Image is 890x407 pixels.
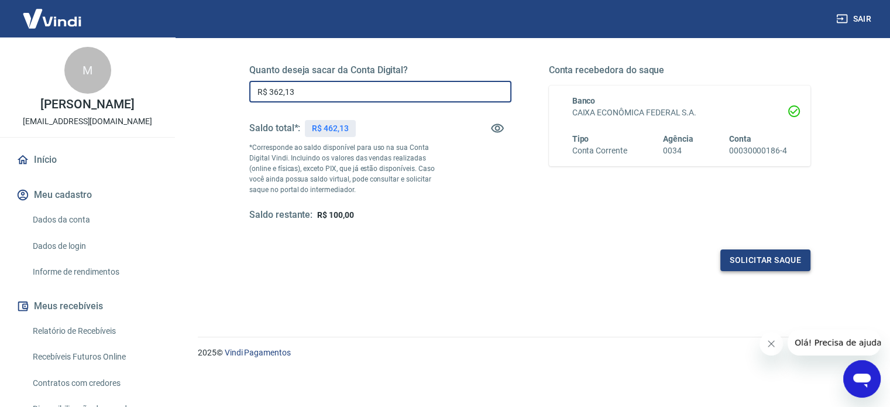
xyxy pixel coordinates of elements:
img: Vindi [14,1,90,36]
a: Dados de login [28,234,161,258]
span: Tipo [572,134,589,143]
h5: Quanto deseja sacar da Conta Digital? [249,64,511,76]
h5: Saldo restante: [249,209,312,221]
h5: Saldo total*: [249,122,300,134]
h6: 00030000186-4 [729,145,787,157]
button: Solicitar saque [720,249,810,271]
a: Relatório de Recebíveis [28,319,161,343]
p: [PERSON_NAME] [40,98,134,111]
a: Informe de rendimentos [28,260,161,284]
iframe: Botão para abrir a janela de mensagens [843,360,881,398]
p: 2025 © [198,347,862,359]
button: Meus recebíveis [14,293,161,319]
div: M [64,47,111,94]
iframe: Mensagem da empresa [788,330,881,355]
a: Contratos com credores [28,371,161,395]
a: Dados da conta [28,208,161,232]
a: Início [14,147,161,173]
button: Sair [834,8,876,30]
span: Banco [572,96,596,105]
p: R$ 462,13 [312,122,349,135]
p: [EMAIL_ADDRESS][DOMAIN_NAME] [23,115,152,128]
span: R$ 100,00 [317,210,354,220]
span: Olá! Precisa de ajuda? [7,8,98,18]
button: Meu cadastro [14,182,161,208]
span: Conta [729,134,751,143]
p: *Corresponde ao saldo disponível para uso na sua Conta Digital Vindi. Incluindo os valores das ve... [249,142,446,195]
h6: Conta Corrente [572,145,627,157]
span: Agência [663,134,693,143]
a: Vindi Pagamentos [225,348,291,357]
a: Recebíveis Futuros Online [28,345,161,369]
h6: 0034 [663,145,693,157]
h6: CAIXA ECONÔMICA FEDERAL S.A. [572,107,788,119]
iframe: Fechar mensagem [760,332,783,355]
h5: Conta recebedora do saque [549,64,811,76]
